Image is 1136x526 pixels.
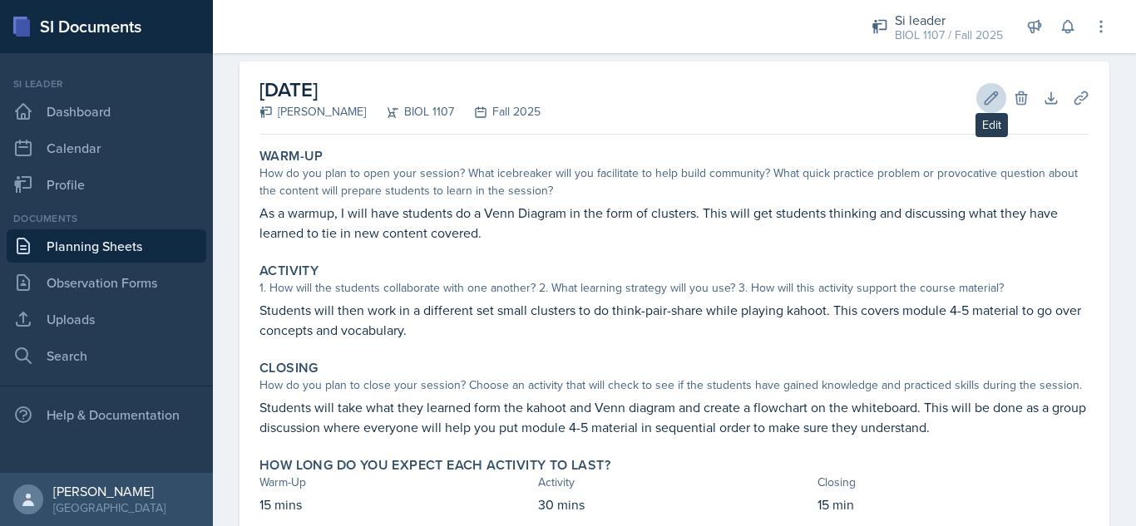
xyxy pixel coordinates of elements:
[7,168,206,201] a: Profile
[259,203,1089,243] p: As a warmup, I will have students do a Venn Diagram in the form of clusters. This will get studen...
[7,211,206,226] div: Documents
[259,263,319,279] label: Activity
[7,229,206,263] a: Planning Sheets
[454,103,541,120] div: Fall 2025
[53,499,165,516] div: [GEOGRAPHIC_DATA]
[7,95,206,128] a: Dashboard
[7,339,206,372] a: Search
[817,494,1089,514] p: 15 min
[259,376,1089,394] div: How do you plan to close your session? Choose an activity that will check to see if the students ...
[7,302,206,336] a: Uploads
[53,483,165,499] div: [PERSON_NAME]
[538,494,810,514] p: 30 mins
[259,457,610,474] label: How long do you expect each activity to last?
[259,494,531,514] p: 15 mins
[817,474,1089,491] div: Closing
[976,83,1006,113] button: Edit
[259,279,1089,297] div: 1. How will the students collaborate with one another? 2. What learning strategy will you use? 3....
[259,148,324,165] label: Warm-Up
[259,165,1089,199] div: How do you plan to open your session? What icebreaker will you facilitate to help build community...
[895,10,1003,30] div: Si leader
[259,474,531,491] div: Warm-Up
[366,103,454,120] div: BIOL 1107
[259,300,1089,340] p: Students will then work in a different set small clusters to do think-pair-share while playing ka...
[259,360,319,376] label: Closing
[259,397,1089,437] p: Students will take what they learned form the kahoot and Venn diagram and create a flowchart on t...
[7,131,206,165] a: Calendar
[259,103,366,120] div: [PERSON_NAME]
[895,27,1003,44] div: BIOL 1107 / Fall 2025
[538,474,810,491] div: Activity
[7,266,206,299] a: Observation Forms
[259,75,541,105] h2: [DATE]
[7,398,206,431] div: Help & Documentation
[7,76,206,91] div: Si leader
